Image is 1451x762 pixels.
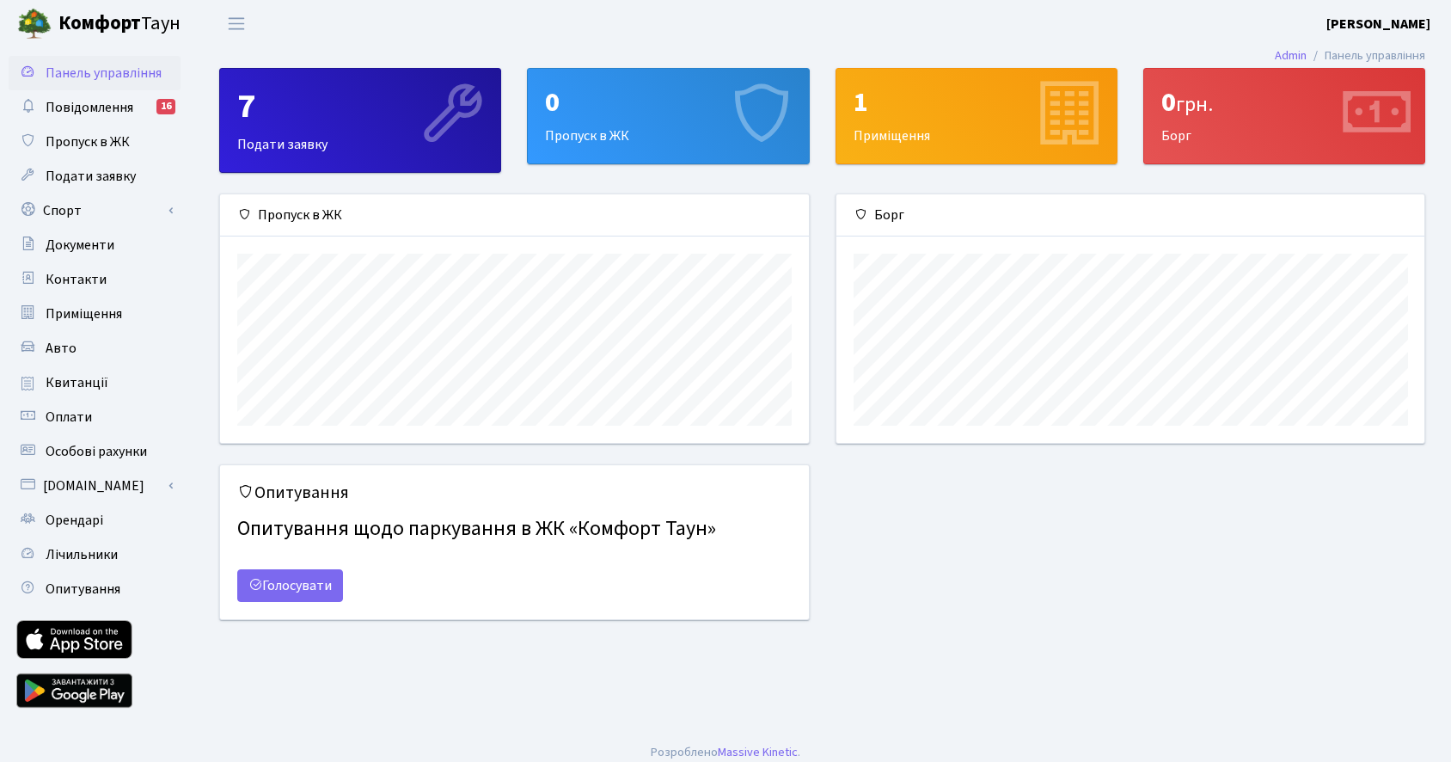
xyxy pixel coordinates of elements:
[237,569,343,602] a: Голосувати
[46,408,92,427] span: Оплати
[528,69,808,163] div: Пропуск в ЖК
[9,538,181,572] a: Лічильники
[1249,38,1451,74] nav: breadcrumb
[237,482,792,503] h5: Опитування
[718,743,798,761] a: Massive Kinetic
[9,503,181,538] a: Орендарі
[836,69,1117,163] div: Приміщення
[836,68,1117,164] a: 1Приміщення
[545,86,791,119] div: 0
[1275,46,1307,65] a: Admin
[9,56,181,90] a: Панель управління
[651,743,718,761] a: Розроблено
[46,270,107,289] span: Контакти
[1326,14,1430,34] a: [PERSON_NAME]
[1144,69,1424,163] div: Борг
[9,159,181,194] a: Подати заявку
[9,125,181,159] a: Пропуск в ЖК
[651,743,800,762] div: .
[9,469,181,503] a: [DOMAIN_NAME]
[46,580,120,599] span: Опитування
[17,7,52,41] img: logo.png
[9,194,181,228] a: Спорт
[46,64,162,83] span: Панель управління
[9,228,181,262] a: Документи
[58,9,181,39] span: Таун
[215,9,258,38] button: Переключити навігацію
[46,132,130,151] span: Пропуск в ЖК
[220,69,500,172] div: Подати заявку
[46,373,108,392] span: Квитанції
[156,99,175,114] div: 16
[1326,15,1430,34] b: [PERSON_NAME]
[46,339,77,358] span: Авто
[1161,86,1407,119] div: 0
[58,9,141,37] b: Комфорт
[46,545,118,564] span: Лічильники
[9,331,181,366] a: Авто
[46,304,122,323] span: Приміщення
[46,236,114,255] span: Документи
[46,167,136,186] span: Подати заявку
[219,68,501,173] a: 7Подати заявку
[9,297,181,331] a: Приміщення
[220,194,809,237] div: Пропуск в ЖК
[46,98,133,117] span: Повідомлення
[9,434,181,469] a: Особові рахунки
[1176,89,1213,120] span: грн.
[9,400,181,434] a: Оплати
[836,194,1425,237] div: Борг
[237,510,792,549] h4: Опитування щодо паркування в ЖК «Комфорт Таун»
[46,511,103,530] span: Орендарі
[9,262,181,297] a: Контакти
[9,572,181,606] a: Опитування
[9,366,181,400] a: Квитанції
[9,90,181,125] a: Повідомлення16
[1307,46,1425,65] li: Панель управління
[46,442,147,461] span: Особові рахунки
[527,68,809,164] a: 0Пропуск в ЖК
[237,86,483,127] div: 7
[854,86,1099,119] div: 1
